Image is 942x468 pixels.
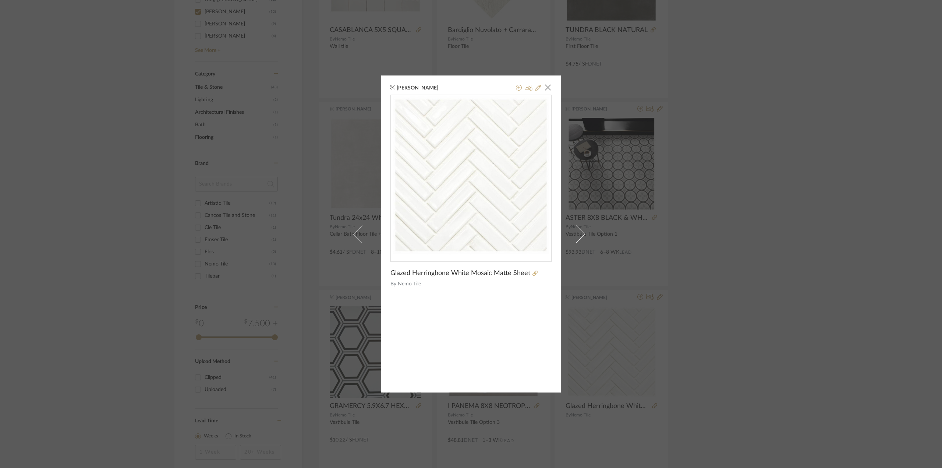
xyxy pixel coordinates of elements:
span: Nemo Tile [398,280,552,288]
span: Glazed Herringbone White Mosaic Matte Sheet [390,269,530,277]
span: By [390,280,396,288]
img: 60c0efd0-70bf-4cc0-acf9-55c6bffb1325_436x436.jpg [393,95,549,256]
button: Close [541,80,555,95]
div: 0 [391,95,551,256]
span: [PERSON_NAME] [397,85,450,91]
